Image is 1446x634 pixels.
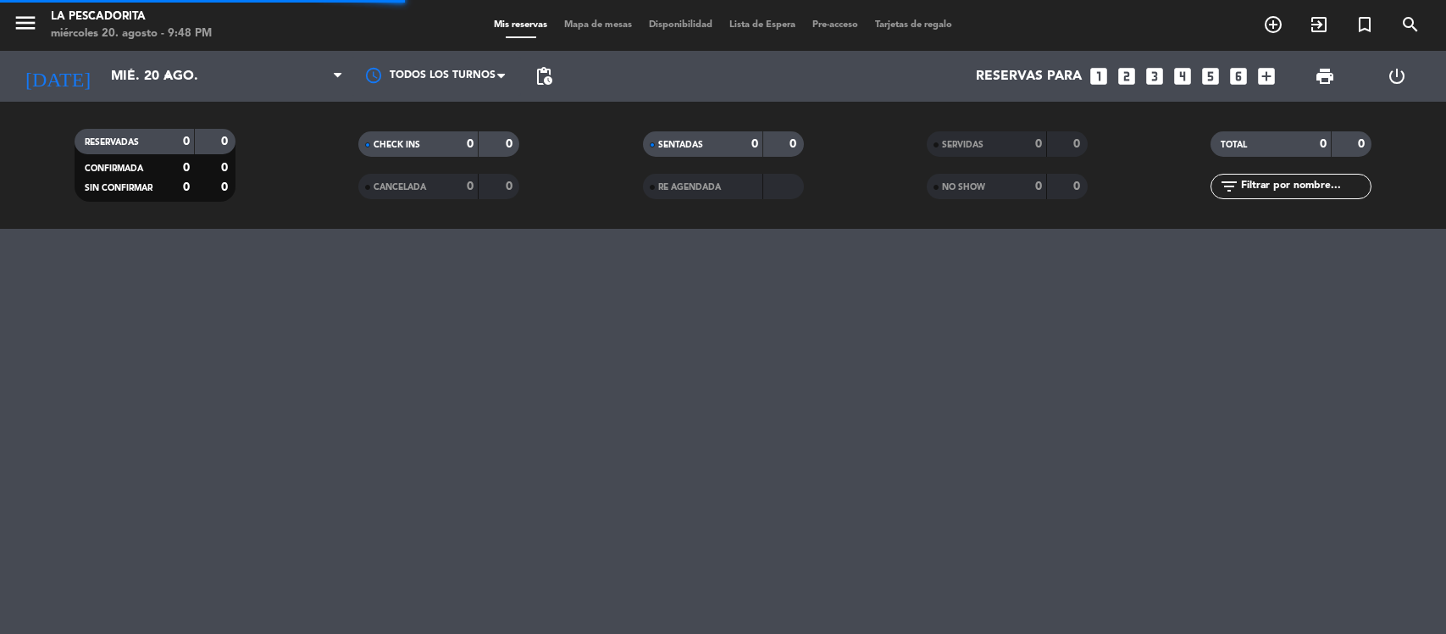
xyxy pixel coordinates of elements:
[942,141,983,149] span: SERVIDAS
[942,183,985,192] span: NO SHOW
[867,20,961,30] span: Tarjetas de regalo
[374,183,426,192] span: CANCELADA
[1358,138,1368,150] strong: 0
[13,58,102,95] i: [DATE]
[804,20,867,30] span: Pre-acceso
[658,183,721,192] span: RE AGENDADA
[85,138,139,147] span: RESERVADAS
[221,162,231,174] strong: 0
[1263,14,1283,35] i: add_circle_outline
[1315,66,1335,86] span: print
[1035,138,1042,150] strong: 0
[183,162,190,174] strong: 0
[183,136,190,147] strong: 0
[556,20,640,30] span: Mapa de mesas
[1073,181,1083,192] strong: 0
[485,20,556,30] span: Mis reservas
[158,66,178,86] i: arrow_drop_down
[85,184,152,192] span: SIN CONFIRMAR
[534,66,554,86] span: pending_actions
[85,164,143,173] span: CONFIRMADA
[1355,14,1375,35] i: turned_in_not
[1239,177,1371,196] input: Filtrar por nombre...
[1255,65,1277,87] i: add_box
[51,8,212,25] div: La Pescadorita
[1172,65,1194,87] i: looks_4
[13,10,38,42] button: menu
[467,138,474,150] strong: 0
[1199,65,1222,87] i: looks_5
[221,181,231,193] strong: 0
[1387,66,1407,86] i: power_settings_new
[1400,14,1421,35] i: search
[1219,176,1239,197] i: filter_list
[1073,138,1083,150] strong: 0
[721,20,804,30] span: Lista de Espera
[640,20,721,30] span: Disponibilidad
[374,141,420,149] span: CHECK INS
[789,138,800,150] strong: 0
[506,138,516,150] strong: 0
[1088,65,1110,87] i: looks_one
[751,138,758,150] strong: 0
[1227,65,1249,87] i: looks_6
[1309,14,1329,35] i: exit_to_app
[1035,181,1042,192] strong: 0
[1144,65,1166,87] i: looks_3
[51,25,212,42] div: miércoles 20. agosto - 9:48 PM
[976,69,1082,85] span: Reservas para
[1116,65,1138,87] i: looks_two
[13,10,38,36] i: menu
[506,181,516,192] strong: 0
[467,181,474,192] strong: 0
[658,141,703,149] span: SENTADAS
[221,136,231,147] strong: 0
[1361,51,1433,102] div: LOG OUT
[183,181,190,193] strong: 0
[1320,138,1327,150] strong: 0
[1221,141,1247,149] span: TOTAL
